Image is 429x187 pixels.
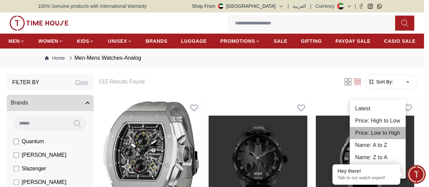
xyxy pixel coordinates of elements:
li: Best Sellers [350,164,406,176]
li: Latest [350,102,406,115]
li: Name: A to Z [350,139,406,151]
div: Chat Widget [407,165,426,184]
div: Hey there! [337,168,395,174]
li: Name: Z to A [350,151,406,164]
li: Price: Low to High [350,127,406,139]
p: Talk to our watch expert! [337,175,395,181]
li: Price: High to Low [350,115,406,127]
